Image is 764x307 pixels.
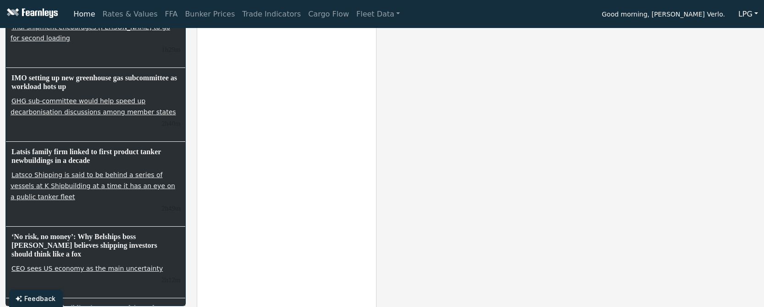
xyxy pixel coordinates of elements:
[5,8,58,20] img: Fearnleys Logo
[161,46,180,53] small: 9/25/2025, 10:30:30 AM
[70,5,99,23] a: Home
[11,73,181,92] h6: IMO setting up new greenhouse gas subcommittee as workload hots up
[11,170,175,201] a: Latsco Shipping is said to be behind a series of vessels at K Shipbuilding at a time it has an ey...
[304,5,353,23] a: Cargo Flow
[11,231,181,260] h6: ‘No risk, no money’: Why Belships boss [PERSON_NAME] believes shipping investors should think lik...
[161,276,180,284] small: 9/25/2025, 9:47:42 AM
[11,146,181,166] h6: Latsis family firm linked to first product tanker newbuildings in a decade
[161,5,182,23] a: FFA
[602,7,725,23] span: Good morning, [PERSON_NAME] Verlo.
[181,5,238,23] a: Bunker Prices
[161,120,180,127] small: 9/25/2025, 10:19:07 AM
[353,5,404,23] a: Fleet Data
[238,5,304,23] a: Trade Indicators
[11,96,177,117] a: GHG sub-committee would help speed up decarbonisation discussions among member states
[732,6,764,23] button: LPG
[11,264,164,273] a: CEO sees US economy as the main uncertainty
[99,5,161,23] a: Rates & Values
[161,205,180,212] small: 9/25/2025, 10:10:22 AM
